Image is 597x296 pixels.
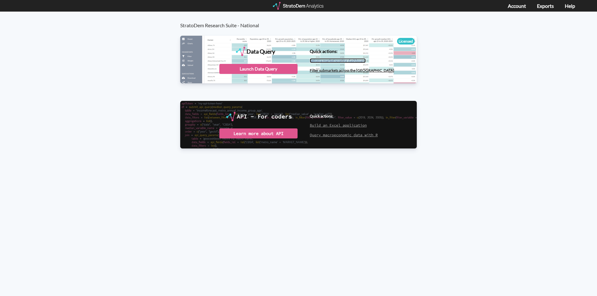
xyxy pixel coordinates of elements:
[310,58,366,63] a: Set up a market scoring dashboard
[310,49,394,54] h4: Quick actions:
[237,112,292,121] div: API - For coders
[310,123,367,127] a: Build an Excel application
[247,47,275,56] div: Data Query
[397,38,415,44] div: Licensed
[310,68,394,73] a: Filter submarkets across the [GEOGRAPHIC_DATA]
[310,114,378,118] h4: Quick actions:
[310,132,378,137] a: Query macroeconomic data with R
[537,3,554,9] a: Exports
[219,64,298,74] div: Launch Data Query
[565,3,575,9] a: Help
[508,3,526,9] a: Account
[219,128,298,138] div: Learn more about API
[180,12,423,28] h3: StratoDem Research Suite - National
